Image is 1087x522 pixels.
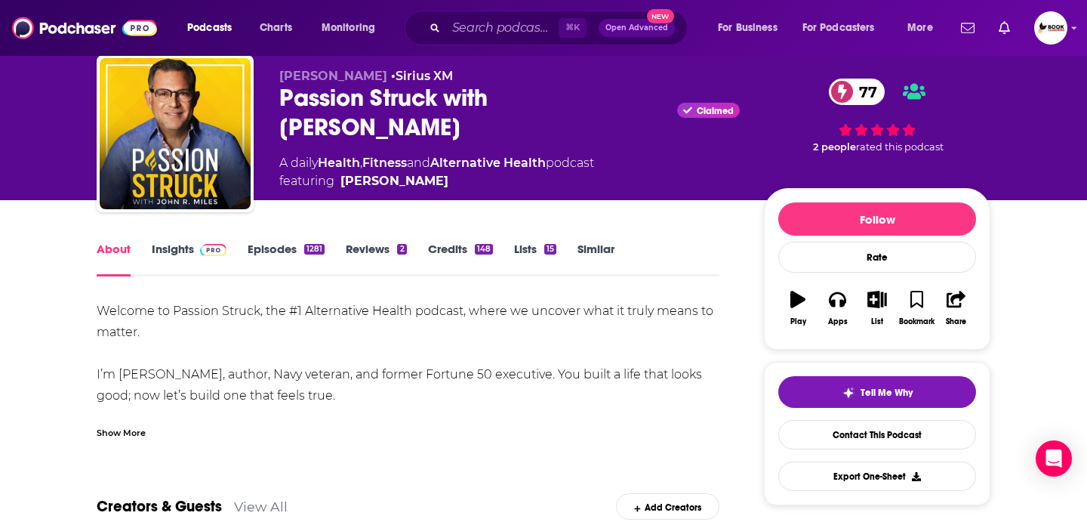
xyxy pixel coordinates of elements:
button: Export One-Sheet [778,462,976,491]
span: Tell Me Why [861,387,913,399]
a: Alternative Health [430,156,546,170]
div: Rate [778,242,976,273]
a: Similar [577,242,614,276]
span: For Podcasters [802,17,875,39]
img: User Profile [1034,11,1067,45]
div: 2 [397,244,406,255]
a: John R. Miles [340,172,448,190]
a: InsightsPodchaser Pro [152,242,226,276]
button: open menu [793,16,897,40]
div: 1281 [304,244,325,255]
span: 77 [844,79,885,105]
div: Open Intercom Messenger [1036,440,1072,477]
button: Bookmark [897,281,936,335]
button: Apps [818,281,857,335]
div: Share [946,317,966,326]
span: More [907,17,933,39]
div: Add Creators [616,493,719,520]
a: Credits148 [428,242,493,276]
button: Play [778,281,818,335]
img: tell me why sparkle [842,387,855,399]
a: View All [234,499,288,514]
span: and [407,156,430,170]
div: Play [790,317,806,326]
a: Lists15 [514,242,556,276]
span: , [360,156,362,170]
input: Search podcasts, credits, & more... [446,16,559,40]
img: Podchaser - Follow, Share and Rate Podcasts [12,14,157,42]
button: open menu [707,16,796,40]
a: Contact This Podcast [778,420,976,449]
a: Charts [250,16,301,40]
button: Open AdvancedNew [599,19,675,37]
span: Claimed [697,107,734,115]
img: Passion Struck with John R. Miles [100,58,251,209]
span: ⌘ K [559,18,587,38]
div: Apps [828,317,848,326]
span: • [391,69,453,83]
div: 15 [544,244,556,255]
button: open menu [897,16,952,40]
span: Podcasts [187,17,232,39]
span: 2 people [813,141,856,153]
span: New [647,9,674,23]
button: Share [937,281,976,335]
a: Show notifications dropdown [955,15,981,41]
span: rated this podcast [856,141,944,153]
button: Show profile menu [1034,11,1067,45]
span: featuring [279,172,594,190]
span: Logged in as BookLaunchers [1034,11,1067,45]
div: Search podcasts, credits, & more... [419,11,702,45]
a: Health [318,156,360,170]
a: Reviews2 [346,242,406,276]
a: 77 [829,79,885,105]
div: 77 2 peoplerated this podcast [764,69,990,163]
div: 148 [475,244,493,255]
button: tell me why sparkleTell Me Why [778,376,976,408]
span: [PERSON_NAME] [279,69,387,83]
button: List [858,281,897,335]
button: Follow [778,202,976,236]
button: open menu [177,16,251,40]
a: Episodes1281 [248,242,325,276]
div: A daily podcast [279,154,594,190]
a: Show notifications dropdown [993,15,1016,41]
span: Open Advanced [605,24,668,32]
div: List [871,317,883,326]
span: For Business [718,17,778,39]
button: open menu [311,16,395,40]
a: Sirius XM [396,69,453,83]
a: Fitness [362,156,407,170]
div: Bookmark [899,317,935,326]
img: Podchaser Pro [200,244,226,256]
span: Charts [260,17,292,39]
a: Creators & Guests [97,497,222,516]
span: Monitoring [322,17,375,39]
a: About [97,242,131,276]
